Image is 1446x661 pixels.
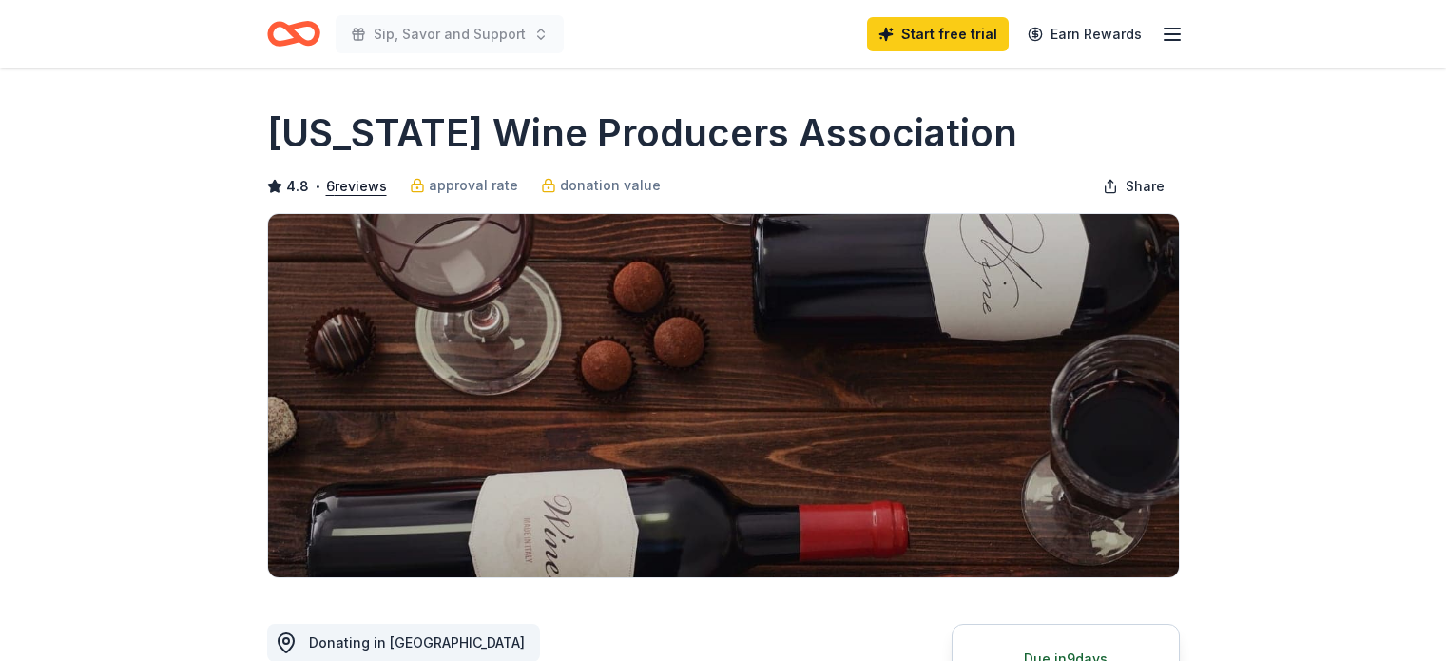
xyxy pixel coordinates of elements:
[309,634,525,651] span: Donating in [GEOGRAPHIC_DATA]
[541,174,661,197] a: donation value
[1126,175,1165,198] span: Share
[1088,167,1180,205] button: Share
[374,23,526,46] span: Sip, Savor and Support
[314,179,320,194] span: •
[560,174,661,197] span: donation value
[267,107,1017,160] h1: [US_STATE] Wine Producers Association
[267,11,320,56] a: Home
[286,175,309,198] span: 4.8
[268,214,1179,577] img: Image for Ohio Wine Producers Association
[336,15,564,53] button: Sip, Savor and Support
[1016,17,1153,51] a: Earn Rewards
[326,175,387,198] button: 6reviews
[410,174,518,197] a: approval rate
[429,174,518,197] span: approval rate
[867,17,1009,51] a: Start free trial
